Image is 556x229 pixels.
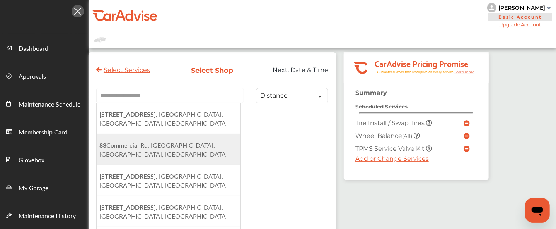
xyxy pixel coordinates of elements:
[0,201,88,229] a: Maintenance History
[99,172,156,181] b: [STREET_ADDRESS]
[72,5,84,17] img: Icon.5fd9dcc7.svg
[99,203,156,212] b: [STREET_ADDRESS]
[99,110,156,119] b: [STREET_ADDRESS]
[96,66,150,74] a: Select Services
[290,66,328,74] span: Date & Time
[355,119,426,127] span: Tire Install / Swap Tires
[99,172,228,189] span: , [GEOGRAPHIC_DATA], [GEOGRAPHIC_DATA], [GEOGRAPHIC_DATA]
[0,34,88,62] a: Dashboard
[19,155,44,165] span: Glovebox
[355,89,387,96] strong: Summary
[355,155,429,162] a: Add or Change Services
[19,211,76,221] span: Maintenance History
[0,90,88,117] a: Maintenance Schedule
[19,44,48,54] span: Dashboard
[355,145,426,152] span: TPMS Service Valve Kit
[377,69,454,74] tspan: Guaranteed lower than retail price on every service.
[454,70,475,74] tspan: Learn more
[547,7,551,9] img: sCxJUJ+qAmfqhQGDUl18vwLg4ZYJ6CxN7XmbOMBAAAAAElFTkSuQmCC
[355,103,408,110] strong: Scheduled Services
[19,72,46,82] span: Approvals
[253,66,334,81] div: Next:
[0,62,88,90] a: Approvals
[525,198,550,223] iframe: Button to launch messaging window
[0,145,88,173] a: Glovebox
[99,110,228,127] span: , [GEOGRAPHIC_DATA], [GEOGRAPHIC_DATA], [GEOGRAPHIC_DATA]
[99,141,228,158] span: Commercial Rd, [GEOGRAPHIC_DATA], [GEOGRAPHIC_DATA], [GEOGRAPHIC_DATA]
[402,133,412,139] small: (All)
[94,35,106,45] img: placeholder_car.fcab19be.svg
[261,93,288,99] div: Distance
[19,100,80,110] span: Maintenance Schedule
[355,132,414,139] span: Wheel Balance
[488,13,552,21] span: Basic Account
[487,3,496,12] img: knH8PDtVvWoAbQRylUukY18CTiRevjo20fAtgn5MLBQj4uumYvk2MzTtcAIzfGAtb1XOLVMAvhLuqoNAbL4reqehy0jehNKdM...
[19,183,48,193] span: My Garage
[0,173,88,201] a: My Garage
[375,56,468,70] tspan: CarAdvise Pricing Promise
[498,4,545,11] div: [PERSON_NAME]
[178,66,247,75] div: Select Shop
[19,127,67,138] span: Membership Card
[487,22,553,28] span: Upgrade Account
[0,117,88,145] a: Membership Card
[99,141,106,150] b: 83
[99,203,228,220] span: , [GEOGRAPHIC_DATA], [GEOGRAPHIC_DATA], [GEOGRAPHIC_DATA]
